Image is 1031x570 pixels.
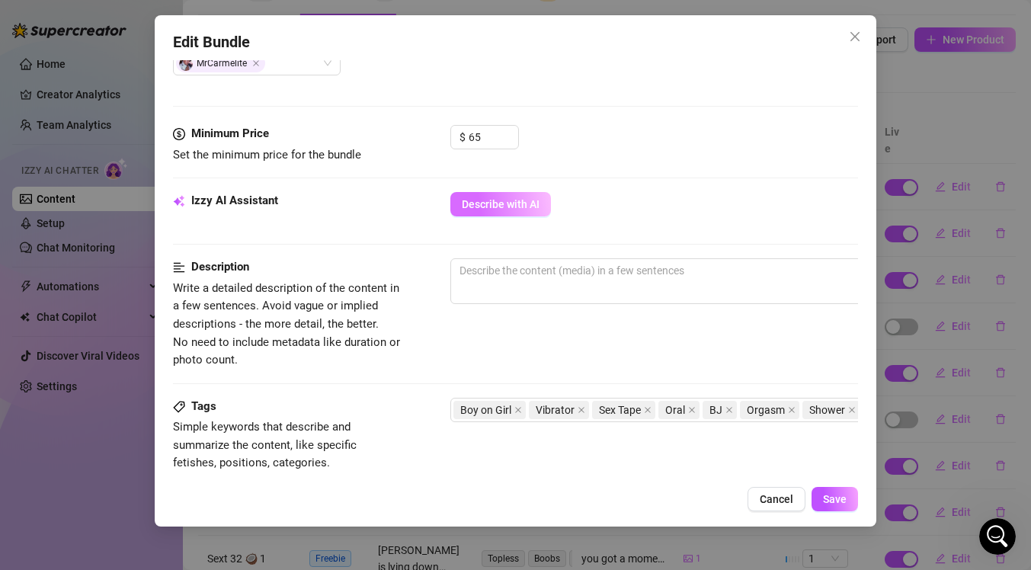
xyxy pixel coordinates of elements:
[843,24,867,49] button: Close
[848,406,856,414] span: close
[173,125,185,143] span: dollar
[599,402,641,418] span: Sex Tape
[578,406,585,414] span: close
[709,402,722,418] span: BJ
[173,148,361,162] span: Set the minimum price for the bundle
[843,30,867,43] span: Close
[191,126,269,140] strong: Minimum Price
[173,30,250,54] span: Edit Bundle
[450,192,551,216] button: Describe with AI
[252,59,260,67] span: Close
[529,401,589,419] span: Vibrator
[823,493,847,505] span: Save
[514,406,522,414] span: close
[703,401,737,419] span: BJ
[179,57,193,71] img: avatar.jpg
[809,402,845,418] span: Shower
[740,401,799,419] span: Orgasm
[460,402,511,418] span: Boy on Girl
[849,30,861,43] span: close
[173,281,400,367] span: Write a detailed description of the content in a few sentences. Avoid vague or implied descriptio...
[979,518,1016,555] iframe: Intercom live chat
[173,401,185,413] span: tag
[644,406,652,414] span: close
[747,402,785,418] span: Orgasm
[658,401,700,419] span: Oral
[453,401,526,419] span: Boy on Girl
[802,401,860,419] span: Shower
[176,54,265,72] span: MrCarmelite
[688,406,696,414] span: close
[592,401,655,419] span: Sex Tape
[812,487,858,511] button: Save
[191,260,249,274] strong: Description
[173,258,185,277] span: align-left
[191,399,216,413] strong: Tags
[748,487,805,511] button: Cancel
[191,194,278,207] strong: Izzy AI Assistant
[462,198,540,210] span: Describe with AI
[173,420,357,469] span: Simple keywords that describe and summarize the content, like specific fetishes, positions, categ...
[536,402,575,418] span: Vibrator
[725,406,733,414] span: close
[760,493,793,505] span: Cancel
[665,402,685,418] span: Oral
[788,406,796,414] span: close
